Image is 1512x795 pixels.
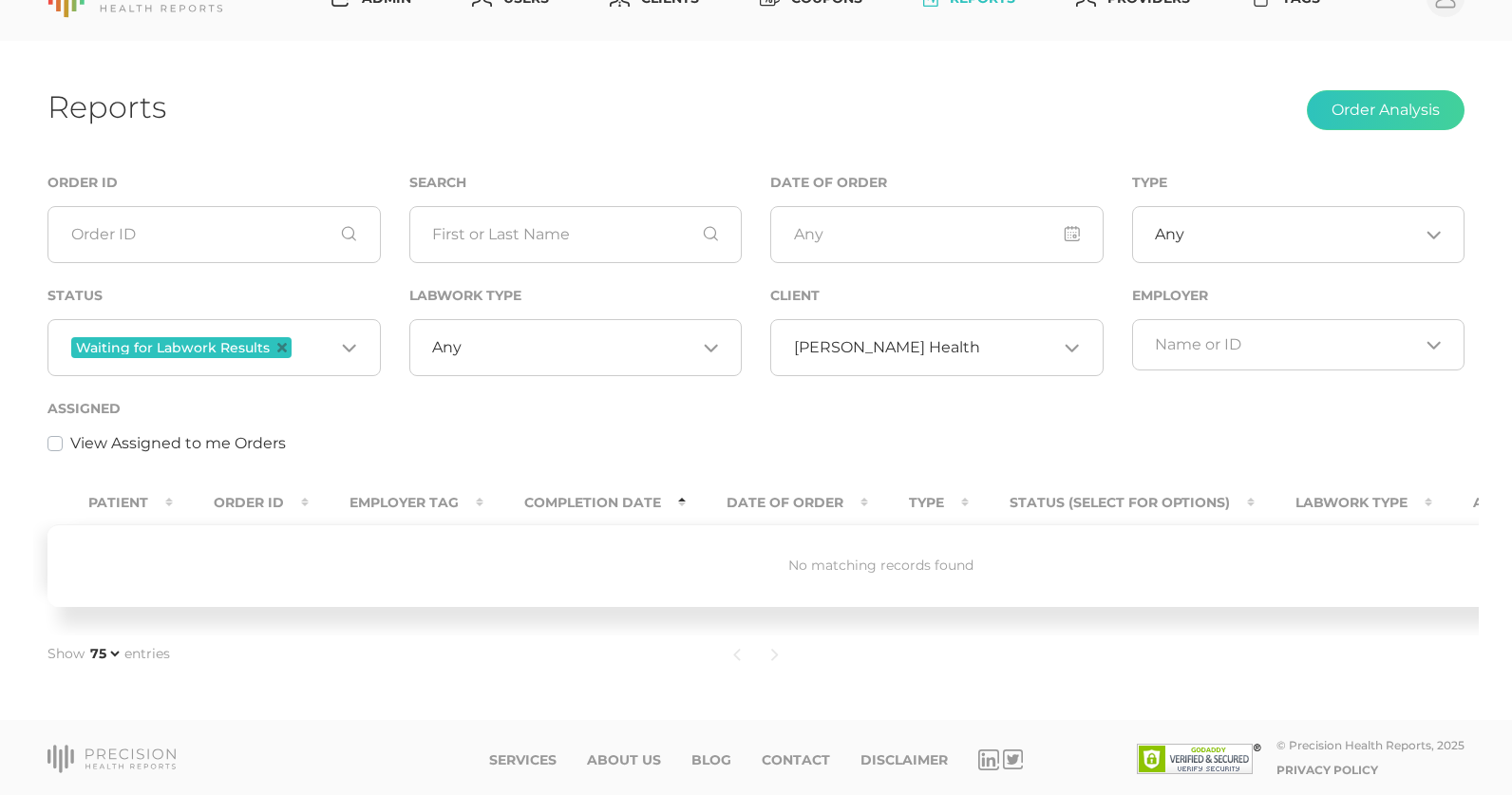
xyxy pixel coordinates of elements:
span: [PERSON_NAME] Health [794,338,980,357]
input: Search for option [295,335,334,360]
input: Order ID [47,206,381,263]
div: Search for option [1132,206,1465,263]
th: Status (Select for Options) : activate to sort column ascending [969,482,1255,524]
label: Type [1132,175,1167,191]
label: Date of Order [770,175,887,191]
label: Order ID [47,175,118,191]
a: Disclaimer [860,752,948,768]
label: Client [770,288,820,304]
th: Patient : activate to sort column ascending [47,482,173,524]
input: Any [770,206,1104,263]
th: Date Of Order : activate to sort column ascending [686,482,868,524]
span: Any [432,338,462,357]
input: Search for option [980,338,1058,357]
select: Showentries [86,644,123,663]
div: Search for option [770,319,1104,376]
span: Waiting for Labwork Results [76,341,270,354]
a: Contact [762,752,830,768]
label: View Assigned to me Orders [70,432,286,455]
a: Services [489,752,557,768]
input: First or Last Name [409,206,743,263]
th: Completion Date : activate to sort column descending [483,482,686,524]
input: Search for option [1155,335,1419,354]
label: Show entries [47,644,170,664]
span: Any [1155,225,1184,244]
input: Search for option [1184,225,1419,244]
th: Employer Tag : activate to sort column ascending [309,482,483,524]
div: © Precision Health Reports, 2025 [1276,738,1465,752]
label: Labwork Type [409,288,521,304]
button: Deselect Waiting for Labwork Results [277,343,287,352]
th: Type : activate to sort column ascending [868,482,969,524]
img: SSL site seal - click to verify [1137,744,1261,774]
h1: Reports [47,88,166,125]
label: Assigned [47,401,121,417]
th: Order ID : activate to sort column ascending [173,482,309,524]
th: Labwork Type : activate to sort column ascending [1255,482,1432,524]
a: Privacy Policy [1276,763,1378,777]
div: Search for option [47,319,381,376]
a: About Us [587,752,661,768]
a: Blog [691,752,731,768]
button: Order Analysis [1307,90,1465,130]
div: Search for option [1132,319,1465,370]
label: Search [409,175,466,191]
input: Search for option [462,338,696,357]
label: Status [47,288,103,304]
div: Search for option [409,319,743,376]
label: Employer [1132,288,1208,304]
